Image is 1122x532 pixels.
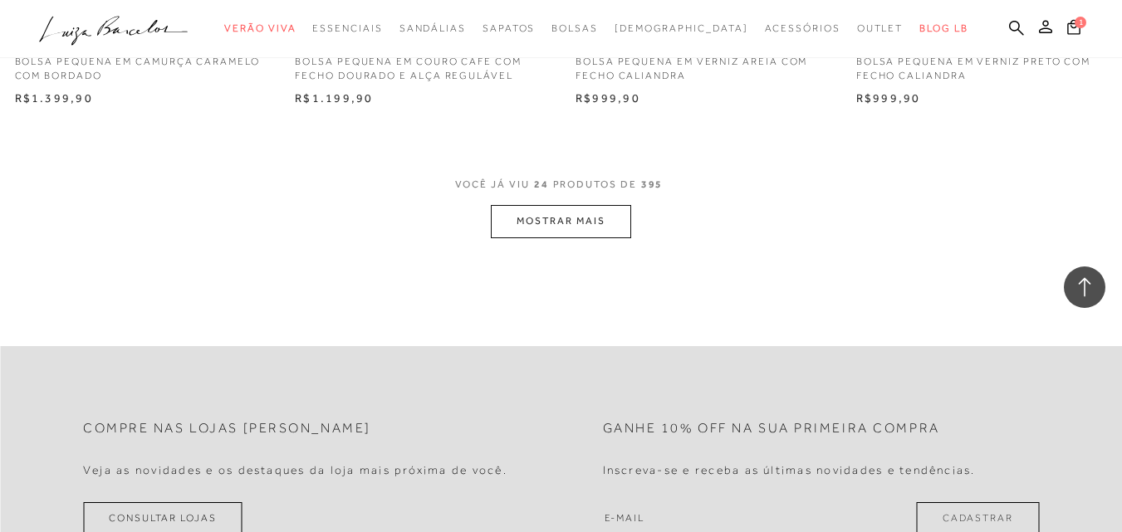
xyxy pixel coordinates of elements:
[563,45,840,83] a: BOLSA PEQUENA EM VERNIZ AREIA COM FECHO CALIANDRA
[282,45,559,83] a: BOLSA PEQUENA EM COURO CAFÉ COM FECHO DOURADO E ALÇA REGULÁVEL
[455,178,668,190] span: VOCÊ JÁ VIU PRODUTOS DE
[483,13,535,44] a: categoryNavScreenReaderText
[491,205,630,237] button: MOSTRAR MAIS
[551,22,598,34] span: Bolsas
[765,13,840,44] a: categoryNavScreenReaderText
[224,13,296,44] a: categoryNavScreenReaderText
[919,22,968,34] span: BLOG LB
[2,45,279,83] a: BOLSA PEQUENA EM CAMURÇA CARAMELO COM BORDADO
[399,22,466,34] span: Sandálias
[399,13,466,44] a: categoryNavScreenReaderText
[83,421,371,437] h2: Compre nas lojas [PERSON_NAME]
[312,13,382,44] a: categoryNavScreenReaderText
[603,421,940,437] h2: Ganhe 10% off na sua primeira compra
[576,91,640,105] span: R$999,90
[641,178,664,190] span: 395
[603,463,976,477] h4: Inscreva-se e receba as últimas novidades e tendências.
[857,22,904,34] span: Outlet
[312,22,382,34] span: Essenciais
[765,22,840,34] span: Acessórios
[83,463,507,477] h4: Veja as novidades e os destaques da loja mais próxima de você.
[857,13,904,44] a: categoryNavScreenReaderText
[295,91,373,105] span: R$1.199,90
[483,22,535,34] span: Sapatos
[15,91,93,105] span: R$1.399,90
[844,45,1120,83] a: BOLSA PEQUENA EM VERNIZ PRETO COM FECHO CALIANDRA
[1062,18,1085,41] button: 1
[551,13,598,44] a: categoryNavScreenReaderText
[856,91,921,105] span: R$999,90
[919,13,968,44] a: BLOG LB
[224,22,296,34] span: Verão Viva
[1075,17,1086,28] span: 1
[534,178,549,190] span: 24
[615,22,748,34] span: [DEMOGRAPHIC_DATA]
[615,13,748,44] a: noSubCategoriesText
